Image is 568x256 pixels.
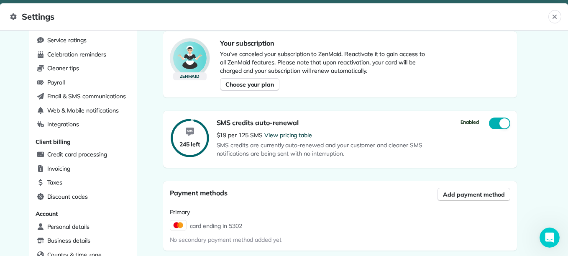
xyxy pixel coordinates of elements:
a: Discount codes [34,191,132,203]
div: You’ll get replies here and in your email: ✉️ [13,124,130,157]
b: A few hours [20,170,60,177]
span: SMS credits are currently auto-renewed and your customer and cleaner SMS notifications are being ... [217,141,443,158]
img: Profile image for Michee [24,5,37,18]
img: ZenMaid Logo [177,45,203,70]
span: card ending in 5302 [190,220,242,230]
span: Business details [47,236,90,245]
span: Personal details [47,223,90,231]
button: Upload attachment [13,192,20,199]
button: go back [5,3,21,19]
span: SMS credits auto-renewal [217,118,299,127]
span: Web & Mobile notifications [47,106,119,115]
a: Service ratings [34,34,132,47]
a: View pricing table [264,131,312,139]
span: Features [36,24,60,31]
a: Celebration reminders [34,49,132,61]
span: Your subscription [220,39,274,47]
a: Business details [34,235,132,247]
div: Our usual reply time 🕒 [13,161,130,178]
h1: ZenMaid [64,4,92,10]
a: Taxes [34,177,132,189]
span: Payroll [47,78,65,87]
p: You’ve canceled your subscription to ZenMaid. Reactivate it to gain access to all ZenMaid feature... [220,50,429,75]
span: Credit card processing [47,150,107,159]
span: Primary [170,208,190,216]
a: Web & Mobile notifications [34,105,132,117]
div: Hi, I am looking to close my account as I was trialling it for my boss who has decided to make an... [37,59,154,108]
div: Amy says… [7,54,161,120]
textarea: Message… [7,174,160,189]
span: Discount codes [47,192,88,201]
span: $19 per 125 SMS [217,131,264,139]
div: ZenBot says… [7,119,161,201]
span: Invoicing [47,164,71,173]
button: Add payment method [438,188,510,201]
div: ZenMaid [173,72,207,80]
span: Cleaner tips [47,64,79,72]
button: Choose your plan [220,78,279,91]
a: Payroll [34,77,132,89]
div: You’ll get replies here and in your email:✉️[PERSON_NAME][EMAIL_ADDRESS][DOMAIN_NAME]Our usual re... [7,119,137,183]
span: Taxes [47,178,63,187]
a: Credit card processing [34,148,132,161]
span: Choose your plan [225,80,274,89]
div: Close [147,3,162,18]
img: Profile image for Edgar [47,5,61,18]
a: Invoicing [34,163,132,175]
a: Cleaner tips [34,62,132,75]
a: Integrations [34,118,132,131]
button: Close [548,10,561,23]
button: Emoji picker [26,192,33,199]
div: PS Hit reply now - we want to hear from you 😀 [13,26,130,42]
span: Add payment method [443,190,504,199]
a: Email & SMS communications [34,90,132,103]
button: Gif picker [40,192,46,199]
a: Personal details [34,221,132,233]
p: A few hours [71,10,103,19]
span: Service ratings [47,36,87,44]
span: Celebration reminders [47,50,106,59]
span: Account [36,210,58,218]
button: Home [131,3,147,19]
span: Enabled [461,119,479,125]
iframe: Intercom live chat [540,228,560,248]
span: Settings [10,10,548,23]
div: Hi, I am looking to close my account as I was trialling it for my boss who has decided to make an... [30,54,161,113]
span: Client billing [36,138,71,146]
span: Integrations [47,120,79,128]
img: Profile image for Amar [36,5,49,18]
button: Send a message… [143,189,157,202]
b: [PERSON_NAME][EMAIL_ADDRESS][DOMAIN_NAME] [13,141,128,156]
span: Payment methods [170,189,228,197]
button: Start recording [53,192,60,199]
span: No secondary payment method added yet [170,236,282,243]
span: Email & SMS communications [47,92,126,100]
